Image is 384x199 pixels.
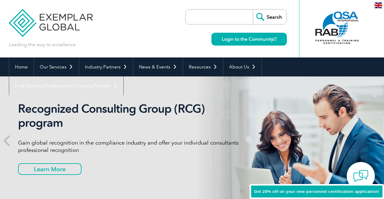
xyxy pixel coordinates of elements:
[183,57,223,76] a: Resources
[9,41,76,48] p: Leading the way to excellence
[254,189,379,194] span: Get 20% off on your new personnel certification application!
[79,57,133,76] a: Industry Partners
[34,57,79,76] a: Our Services
[211,33,287,46] a: Login to the Community
[133,57,183,76] a: News & Events
[9,76,123,95] a: Find Certified Professional / Training Provider
[18,139,247,154] p: Gain global recognition in the compliance industry and offer your individual consultants professi...
[18,102,247,130] h2: Recognized Consulting Group (RCG) program
[253,9,287,24] input: Search
[375,2,382,8] img: en
[273,37,276,41] img: open_square.png
[9,57,34,76] a: Home
[18,163,82,175] a: Learn More
[223,57,261,76] a: About Us
[353,168,368,184] img: contact-chat.png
